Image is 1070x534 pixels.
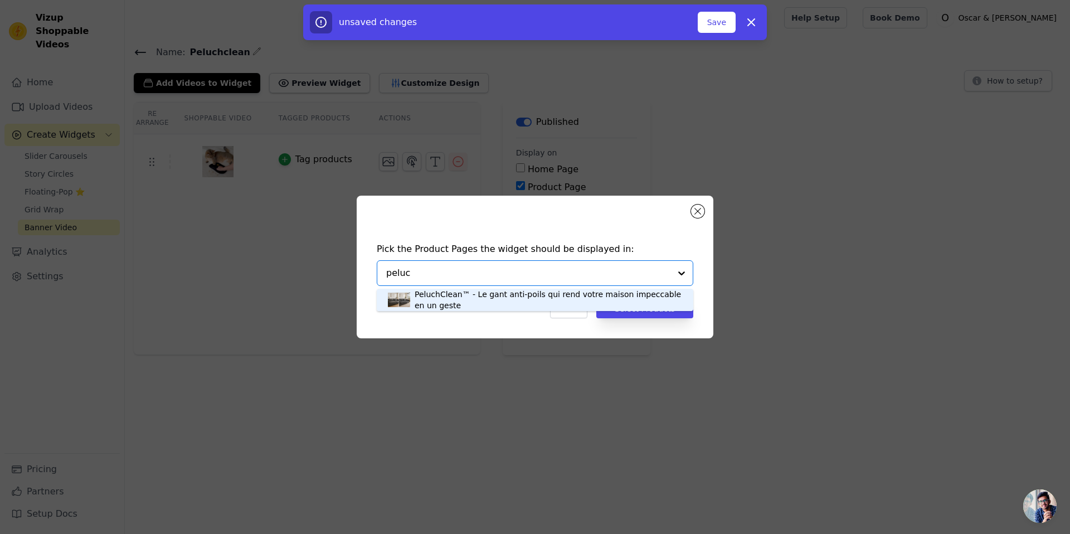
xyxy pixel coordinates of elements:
[415,289,682,311] div: PeluchClean™ - Le gant anti-poils qui rend votre maison impeccable en un geste
[1023,489,1057,523] div: Ouvrir le chat
[339,17,417,27] span: unsaved changes
[691,205,704,218] button: Close modal
[388,289,410,311] img: product thumbnail
[386,266,670,280] input: Search by product title or paste product URL
[698,12,736,33] button: Save
[377,242,693,256] h4: Pick the Product Pages the widget should be displayed in:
